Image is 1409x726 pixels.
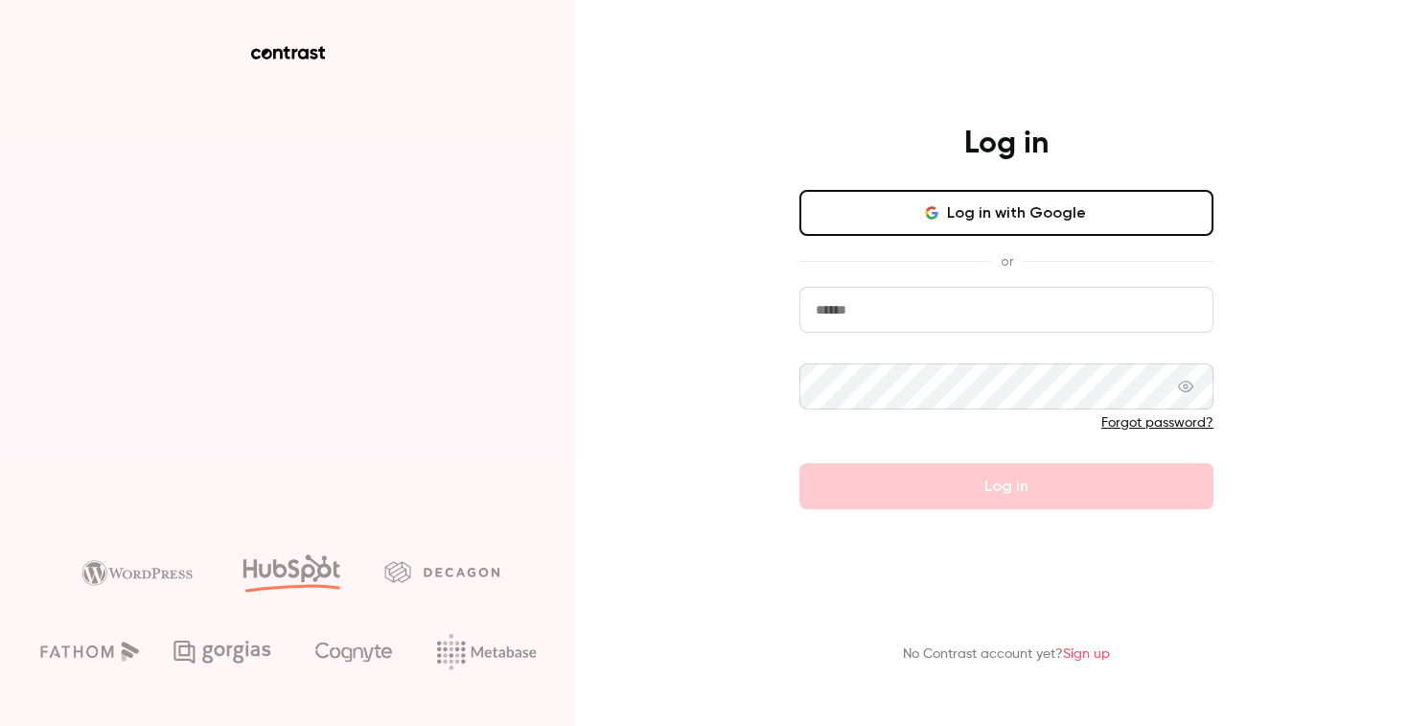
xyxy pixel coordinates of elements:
img: decagon [384,561,499,582]
a: Forgot password? [1101,416,1213,430]
button: Log in with Google [799,190,1213,236]
span: or [991,251,1023,271]
a: Sign up [1063,647,1110,661]
h4: Log in [964,125,1049,163]
p: No Contrast account yet? [903,644,1110,665]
